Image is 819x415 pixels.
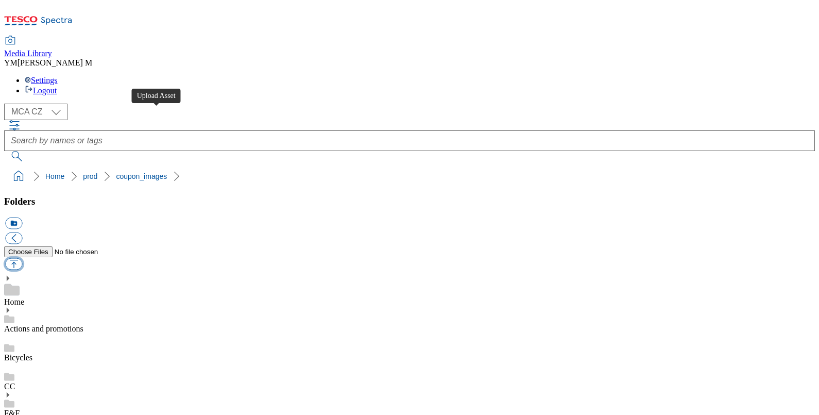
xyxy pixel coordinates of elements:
nav: breadcrumb [4,167,815,186]
input: Search by names or tags [4,130,815,151]
h3: Folders [4,196,815,207]
a: home [10,168,27,185]
a: Home [45,172,64,180]
span: YM [4,58,18,67]
a: prod [83,172,97,180]
a: Logout [25,86,57,95]
a: Home [4,297,24,306]
a: coupon_images [116,172,167,180]
a: Bicycles [4,353,32,362]
span: Media Library [4,49,52,58]
a: CC [4,382,15,391]
span: [PERSON_NAME] M [18,58,92,67]
a: Media Library [4,37,52,58]
a: Settings [25,76,58,85]
a: Actions and promotions [4,324,83,333]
